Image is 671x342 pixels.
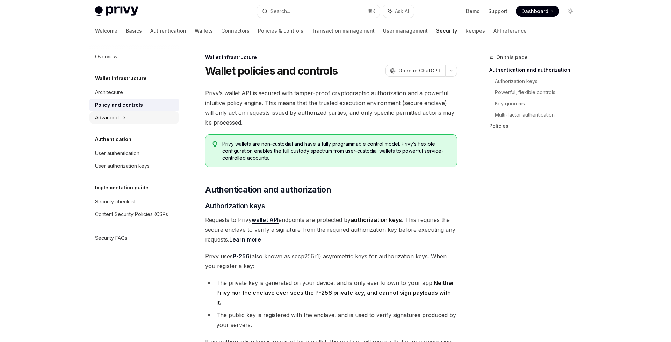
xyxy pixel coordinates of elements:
[205,251,457,271] span: Privy uses (also known as secp256r1) asymmetric keys for authorization keys. When you register a ...
[95,162,150,170] div: User authorization keys
[205,184,331,195] span: Authentication and authorization
[312,22,375,39] a: Transaction management
[368,8,375,14] span: ⌘ K
[150,22,186,39] a: Authentication
[222,140,450,161] span: Privy wallets are non-custodial and have a fully programmable control model. Privy’s flexible con...
[89,99,179,111] a: Policy and controls
[495,87,582,98] a: Powerful, flexible controls
[195,22,213,39] a: Wallets
[466,22,485,39] a: Recipes
[95,149,139,158] div: User authentication
[89,147,179,160] a: User authentication
[205,64,338,77] h1: Wallet policies and controls
[95,74,147,83] h5: Wallet infrastructure
[95,183,149,192] h5: Implementation guide
[565,6,576,17] button: Toggle dark mode
[89,195,179,208] a: Security checklist
[95,22,117,39] a: Welcome
[95,210,170,218] div: Content Security Policies (CSPs)
[95,113,119,122] div: Advanced
[398,67,441,74] span: Open in ChatGPT
[258,22,303,39] a: Policies & controls
[205,215,457,244] span: Requests to Privy endpoints are protected by . This requires the secure enclave to verify a signa...
[252,216,279,224] a: wallet API
[466,8,480,15] a: Demo
[495,76,582,87] a: Authorization keys
[351,216,402,223] strong: authorization keys
[436,22,457,39] a: Security
[229,236,261,243] a: Learn more
[205,201,265,211] span: Authorization keys
[270,7,290,15] div: Search...
[395,8,409,15] span: Ask AI
[221,22,250,39] a: Connectors
[89,160,179,172] a: User authorization keys
[89,86,179,99] a: Architecture
[95,101,143,109] div: Policy and controls
[95,53,117,61] div: Overview
[95,197,136,206] div: Security checklist
[516,6,559,17] a: Dashboard
[521,8,548,15] span: Dashboard
[233,253,250,260] a: P-256
[489,64,582,76] a: Authentication and authorization
[89,232,179,244] a: Security FAQs
[216,279,454,306] strong: Neither Privy nor the enclave ever sees the P-256 private key, and cannot sign payloads with it.
[89,50,179,63] a: Overview
[205,54,457,61] div: Wallet infrastructure
[95,135,131,144] h5: Authentication
[496,53,528,62] span: On this page
[489,120,582,132] a: Policies
[89,208,179,221] a: Content Security Policies (CSPs)
[205,88,457,127] span: Privy’s wallet API is secured with tamper-proof cryptographic authorization and a powerful, intui...
[205,310,457,330] li: The public key is registered with the enclave, and is used to verify signatures produced by your ...
[95,88,123,97] div: Architecture
[212,141,217,147] svg: Tip
[493,22,527,39] a: API reference
[126,22,142,39] a: Basics
[95,234,127,242] div: Security FAQs
[385,65,445,77] button: Open in ChatGPT
[257,5,380,18] button: Search...⌘K
[495,98,582,109] a: Key quorums
[495,109,582,120] a: Multi-factor authentication
[488,8,507,15] a: Support
[383,5,414,18] button: Ask AI
[383,22,428,39] a: User management
[205,278,457,307] li: The private key is generated on your device, and is only ever known to your app.
[95,6,138,16] img: light logo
